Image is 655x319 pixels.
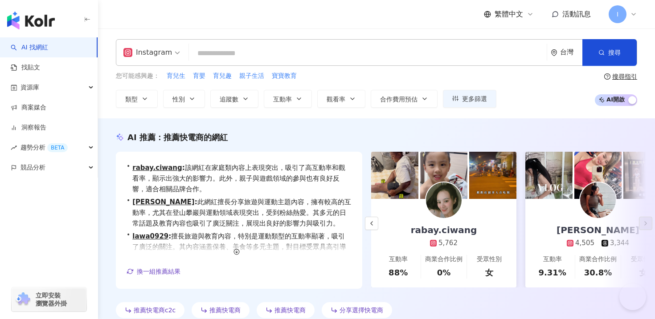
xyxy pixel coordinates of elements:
[127,162,352,194] div: •
[11,123,46,132] a: 洞察報告
[132,197,352,229] span: 此網紅擅長分享旅遊與運動主題內容，擁有較高的互動率，尤其在登山攀巖與運動領域表現突出，受到粉絲熱愛。其多元的日常話題及教育內容也吸引了廣泛關注，展現出良好的影響力與吸引力。
[610,238,629,248] div: 3,344
[485,267,493,278] div: 女
[371,152,418,199] img: post-image
[166,71,186,81] button: 育兒生
[164,133,228,142] span: 推薦快電商的網紅
[127,132,228,143] div: AI 推薦 ：
[36,291,67,307] span: 立即安裝 瀏覽器外掛
[562,10,591,18] span: 活動訊息
[127,197,352,229] div: •
[132,198,194,206] a: [PERSON_NAME]
[127,265,181,278] button: 換一組推薦結果
[560,48,582,56] div: 台灣
[425,255,463,264] div: 商業合作比例
[582,39,637,66] button: 搜尋
[525,152,573,199] img: post-image
[125,96,138,103] span: 類型
[220,96,238,103] span: 追蹤數
[584,267,612,278] div: 30.8%
[402,224,486,236] div: rabay.ciwang
[132,164,182,172] a: rabay.ciwang
[551,49,557,56] span: environment
[192,71,206,81] button: 育嬰
[462,95,487,102] span: 更多篩選
[172,96,185,103] span: 性別
[123,45,172,60] div: Instagram
[132,162,352,194] span: 該網紅在家庭類內容上表現突出，吸引了高互動率和觀看率，顯示出強大的影響力。此外，親子與遊戲領域的參與也有良好反響，適合相關品牌合作。
[132,232,168,240] a: lawa0929
[239,72,264,81] span: 親子生活
[239,71,265,81] button: 親子生活
[469,152,516,199] img: post-image
[477,255,502,264] div: 受眾性別
[273,96,292,103] span: 互動率
[47,143,68,152] div: BETA
[12,287,86,311] a: chrome extension立即安裝 瀏覽器外掛
[127,231,352,263] div: •
[11,63,40,72] a: 找貼文
[20,77,39,97] span: 資源庫
[272,72,297,81] span: 寶寶教育
[317,90,365,108] button: 觀看率
[213,72,232,81] span: 育兒趣
[617,9,618,19] span: I
[213,71,232,81] button: 育兒趣
[168,232,171,240] span: :
[11,43,48,52] a: searchAI 找網紅
[548,224,648,236] div: [PERSON_NAME]
[14,292,32,307] img: chrome extension
[389,267,408,278] div: 88%
[11,145,17,151] span: rise
[116,72,160,81] span: 您可能感興趣：
[604,73,610,80] span: question-circle
[389,255,408,264] div: 互動率
[210,90,258,108] button: 追蹤數
[167,72,185,81] span: 育兒生
[134,307,176,314] span: 推薦快電商c2c
[274,307,306,314] span: 推薦快電商
[20,137,68,157] span: 趨勢分析
[575,238,594,248] div: 4,505
[132,231,352,263] span: 擅長旅遊與教育內容，特別是運動類型的互動率顯著，吸引了廣泛的關注。其內容涵蓋保養、美食等多元主題，對目標受眾具高引導性，適合品牌合作。
[193,72,205,81] span: 育嬰
[612,73,637,80] div: 搜尋指引
[137,268,180,275] span: 換一組推薦結果
[11,103,46,112] a: 商案媒合
[437,267,451,278] div: 0%
[443,90,496,108] button: 更多篩選
[327,96,345,103] span: 觀看率
[271,71,297,81] button: 寶寶教育
[420,152,467,199] img: post-image
[7,12,55,29] img: logo
[579,255,617,264] div: 商業合作比例
[580,182,616,218] img: KOL Avatar
[264,90,312,108] button: 互動率
[371,90,438,108] button: 合作費用預估
[20,157,45,178] span: 競品分析
[543,255,562,264] div: 互動率
[574,152,622,199] img: post-image
[495,9,523,19] span: 繁體中文
[639,267,647,278] div: 女
[426,182,462,218] img: KOL Avatar
[182,164,185,172] span: :
[380,96,418,103] span: 合作費用預估
[116,90,158,108] button: 類型
[608,49,621,56] span: 搜尋
[619,283,646,310] iframe: Help Scout Beacon - Open
[438,238,458,248] div: 5,762
[371,199,516,287] a: rabay.ciwang5,762互動率88%商業合作比例0%受眾性別女
[195,198,197,206] span: :
[209,307,241,314] span: 推薦快電商
[163,90,205,108] button: 性別
[538,267,566,278] div: 9.31%
[340,307,383,314] span: 分享選擇快電商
